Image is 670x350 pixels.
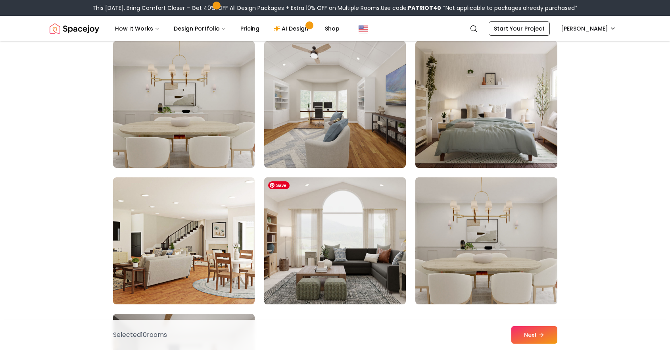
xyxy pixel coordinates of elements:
a: Pricing [234,21,266,37]
img: United States [359,24,368,33]
button: [PERSON_NAME] [556,21,621,36]
p: Selected 10 room s [113,330,167,340]
span: Use code: [381,4,441,12]
nav: Global [50,16,621,41]
a: Start Your Project [489,21,550,36]
button: Design Portfolio [167,21,232,37]
img: Spacejoy Logo [50,21,99,37]
a: AI Design [267,21,317,37]
a: Shop [319,21,346,37]
img: Room room-96 [415,41,557,168]
img: Room room-95 [264,41,406,168]
img: Room room-98 [261,174,409,308]
img: Room room-94 [113,41,255,168]
nav: Main [109,21,346,37]
button: How It Works [109,21,166,37]
img: Room room-97 [113,177,255,304]
span: *Not applicable to packages already purchased* [441,4,578,12]
span: Save [268,181,290,189]
b: PATRIOT40 [408,4,441,12]
div: This [DATE], Bring Comfort Closer – Get 40% OFF All Design Packages + Extra 10% OFF on Multiple R... [92,4,578,12]
img: Room room-99 [415,177,557,304]
button: Next [511,326,557,344]
a: Spacejoy [50,21,99,37]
